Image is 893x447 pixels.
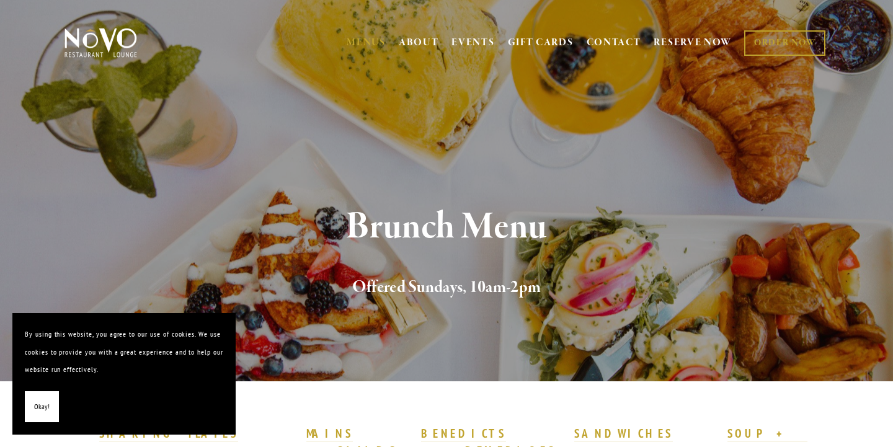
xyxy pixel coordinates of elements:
[99,426,238,441] strong: SHARING PLATES
[25,391,59,423] button: Okay!
[574,426,673,441] strong: SANDWICHES
[12,313,236,435] section: Cookie banner
[85,207,808,247] h1: Brunch Menu
[587,31,641,55] a: CONTACT
[508,31,574,55] a: GIFT CARDS
[85,275,808,301] h2: Offered Sundays, 10am-2pm
[574,426,673,442] a: SANDWICHES
[744,30,825,56] a: ORDER NOW
[421,426,507,441] strong: BENEDICTS
[421,426,507,442] a: BENEDICTS
[62,27,140,58] img: Novo Restaurant &amp; Lounge
[306,426,353,442] a: MAINS
[451,37,494,49] a: EVENTS
[25,325,223,379] p: By using this website, you agree to our use of cookies. We use cookies to provide you with a grea...
[399,37,439,49] a: ABOUT
[34,398,50,416] span: Okay!
[347,37,386,49] a: MENUS
[306,426,353,441] strong: MAINS
[654,31,732,55] a: RESERVE NOW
